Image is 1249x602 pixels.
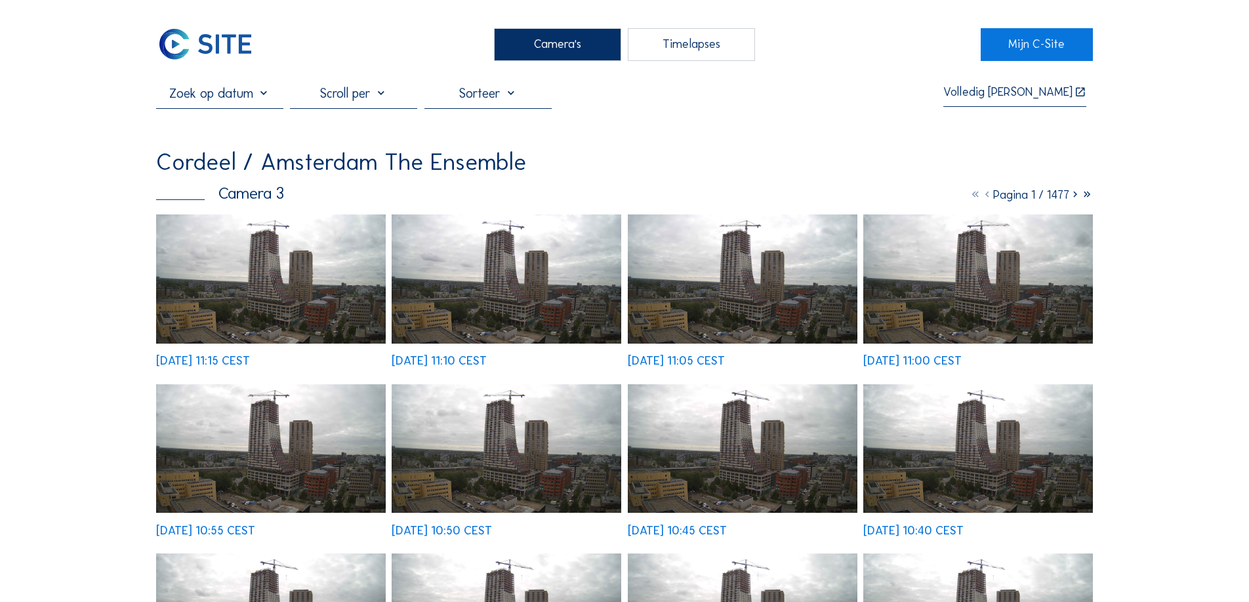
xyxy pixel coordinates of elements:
div: [DATE] 10:55 CEST [156,525,255,537]
a: C-SITE Logo [156,28,268,61]
div: [DATE] 10:45 CEST [628,525,727,537]
div: Camera's [494,28,621,61]
div: Timelapses [628,28,755,61]
img: C-SITE Logo [156,28,254,61]
div: [DATE] 10:50 CEST [392,525,492,537]
img: image_52629950 [863,214,1093,344]
div: [DATE] 11:15 CEST [156,355,250,367]
img: image_52630041 [628,214,857,344]
div: [DATE] 11:10 CEST [392,355,487,367]
img: image_52629358 [863,384,1093,513]
img: image_52629805 [156,384,386,513]
img: image_52630332 [156,214,386,344]
div: [DATE] 11:05 CEST [628,355,725,367]
a: Mijn C-Site [981,28,1093,61]
span: Pagina 1 / 1477 [993,188,1069,202]
div: Volledig [PERSON_NAME] [943,87,1073,99]
img: image_52630182 [392,214,621,344]
div: Camera 3 [156,185,284,201]
div: Cordeel / Amsterdam The Ensemble [156,151,526,174]
img: image_52629505 [628,384,857,513]
input: Zoek op datum 󰅀 [156,85,283,101]
img: image_52629654 [392,384,621,513]
div: [DATE] 11:00 CEST [863,355,962,367]
div: [DATE] 10:40 CEST [863,525,964,537]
